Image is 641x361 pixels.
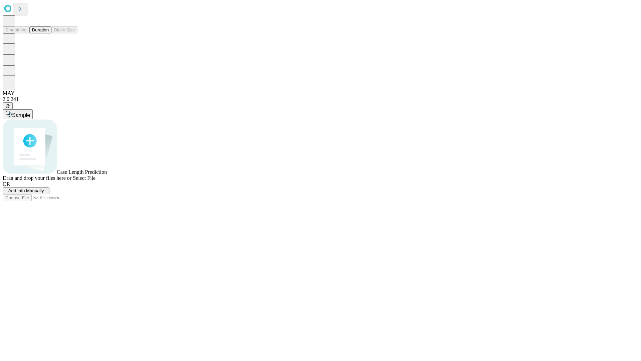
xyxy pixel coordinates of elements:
[57,169,107,175] span: Case Length Prediction
[5,103,10,108] span: @
[3,187,49,194] button: Add Info Manually
[12,112,30,118] span: Sample
[3,109,33,119] button: Sample
[3,102,13,109] button: @
[3,90,638,96] div: MAY
[3,26,29,33] button: Smoothing
[3,175,71,181] span: Drag and drop your files here or
[3,96,638,102] div: 2.0.241
[29,26,51,33] button: Duration
[73,175,95,181] span: Select File
[51,26,77,33] button: Block Size
[8,188,44,193] span: Add Info Manually
[3,181,10,187] span: OR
